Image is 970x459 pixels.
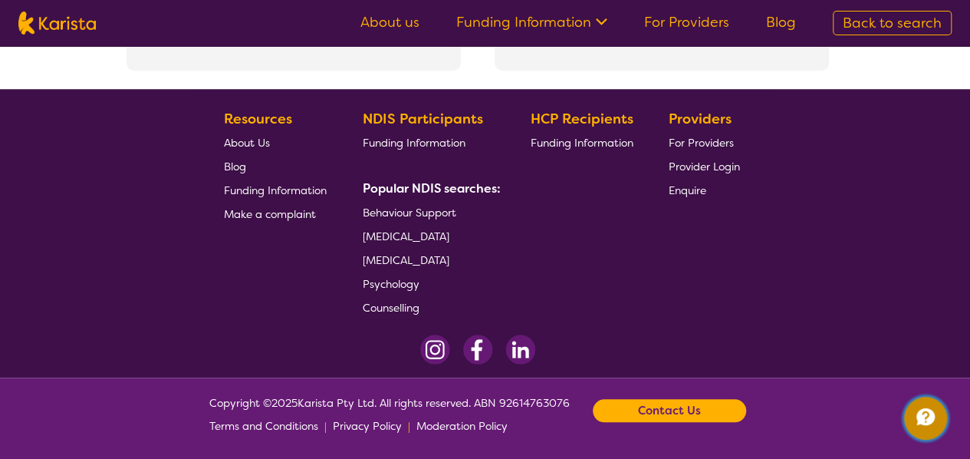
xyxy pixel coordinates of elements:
span: [MEDICAL_DATA] [363,229,449,243]
span: Provider Login [669,160,740,173]
a: For Providers [669,130,740,154]
img: Instagram [420,335,450,365]
button: Channel Menu [904,397,947,440]
a: Funding Information [363,130,495,154]
span: Counselling [363,301,419,315]
a: [MEDICAL_DATA] [363,248,495,272]
a: Blog [766,13,796,31]
img: Karista logo [18,12,96,35]
span: Moderation Policy [416,419,508,433]
b: Popular NDIS searches: [363,180,501,196]
span: Privacy Policy [333,419,402,433]
b: HCP Recipients [530,110,633,128]
a: About Us [224,130,327,154]
a: [MEDICAL_DATA] [363,224,495,248]
span: [MEDICAL_DATA] [363,253,449,267]
span: Make a complaint [224,207,316,221]
b: Resources [224,110,292,128]
span: Terms and Conditions [209,419,318,433]
b: NDIS Participants [363,110,483,128]
a: Privacy Policy [333,414,402,438]
span: Psychology [363,277,419,291]
a: For Providers [644,13,729,31]
a: Provider Login [669,154,740,178]
span: Behaviour Support [363,206,456,220]
a: About us [360,13,419,31]
a: Make a complaint [224,202,327,226]
span: Funding Information [224,183,327,197]
p: | [408,414,410,438]
span: About Us [224,136,270,150]
a: Funding Information [224,178,327,202]
a: Behaviour Support [363,200,495,224]
b: Contact Us [638,399,701,422]
a: Psychology [363,272,495,296]
span: Copyright © 2025 Karista Pty Ltd. All rights reserved. ABN 92614763076 [209,391,570,438]
a: Counselling [363,296,495,319]
img: Facebook [462,335,493,365]
span: Back to search [843,14,942,32]
span: Enquire [669,183,706,197]
span: Funding Information [363,136,465,150]
a: Funding Information [530,130,633,154]
span: Funding Information [530,136,633,150]
p: | [324,414,327,438]
a: Moderation Policy [416,414,508,438]
a: Enquire [669,178,740,202]
a: Terms and Conditions [209,414,318,438]
a: Back to search [833,11,952,35]
span: For Providers [669,136,734,150]
a: Funding Information [456,13,607,31]
span: Blog [224,160,246,173]
img: LinkedIn [505,335,535,365]
b: Providers [669,110,732,128]
a: Blog [224,154,327,178]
